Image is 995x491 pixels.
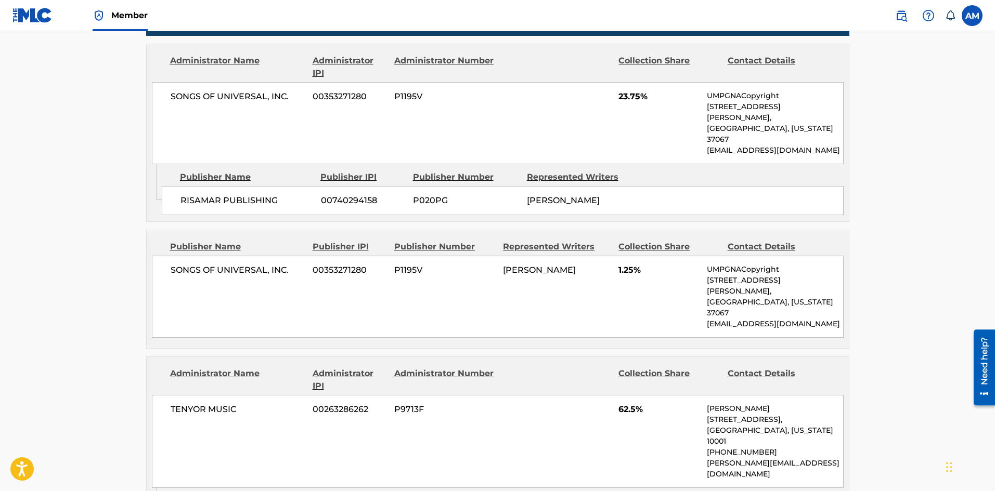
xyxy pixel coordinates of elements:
[945,10,955,21] div: Notifications
[707,447,843,458] p: [PHONE_NUMBER]
[180,194,313,207] span: RISAMAR PUBLISHING
[707,297,843,319] p: [GEOGRAPHIC_DATA], [US_STATE] 37067
[413,171,519,183] div: Publisher Number
[728,55,829,79] div: Contact Details
[618,264,699,276] span: 1.25%
[394,90,495,103] span: P1195V
[171,403,305,416] span: TENYOR MUSIC
[170,367,305,392] div: Administrator Name
[707,319,843,329] p: [EMAIL_ADDRESS][DOMAIN_NAME]
[413,194,519,207] span: P020PG
[728,241,829,253] div: Contact Details
[707,458,843,480] p: [PERSON_NAME][EMAIL_ADDRESS][DOMAIN_NAME]
[93,9,105,22] img: Top Rightsholder
[321,194,405,207] span: 00740294158
[394,367,495,392] div: Administrator Number
[313,264,386,276] span: 00353271280
[962,5,983,26] div: User Menu
[891,5,912,26] a: Public Search
[320,171,405,183] div: Publisher IPI
[313,367,386,392] div: Administrator IPI
[618,367,719,392] div: Collection Share
[527,171,633,183] div: Represented Writers
[171,264,305,276] span: SONGS OF UNIVERSAL, INC.
[394,403,495,416] span: P9713F
[918,5,939,26] div: Help
[313,241,386,253] div: Publisher IPI
[618,241,719,253] div: Collection Share
[707,123,843,145] p: [GEOGRAPHIC_DATA], [US_STATE] 37067
[180,171,313,183] div: Publisher Name
[394,55,495,79] div: Administrator Number
[170,55,305,79] div: Administrator Name
[707,275,843,297] p: [STREET_ADDRESS][PERSON_NAME],
[618,90,699,103] span: 23.75%
[394,264,495,276] span: P1195V
[170,241,305,253] div: Publisher Name
[527,195,600,205] span: [PERSON_NAME]
[12,8,53,23] img: MLC Logo
[503,241,611,253] div: Represented Writers
[313,90,386,103] span: 00353271280
[707,425,843,447] p: [GEOGRAPHIC_DATA], [US_STATE] 10001
[111,9,148,21] span: Member
[618,403,699,416] span: 62.5%
[707,145,843,156] p: [EMAIL_ADDRESS][DOMAIN_NAME]
[922,9,935,22] img: help
[313,55,386,79] div: Administrator IPI
[966,326,995,409] iframe: Resource Center
[728,367,829,392] div: Contact Details
[707,264,843,275] p: UMPGNACopyright
[171,90,305,103] span: SONGS OF UNIVERSAL, INC.
[503,265,576,275] span: [PERSON_NAME]
[707,403,843,414] p: [PERSON_NAME]
[707,101,843,123] p: [STREET_ADDRESS][PERSON_NAME],
[618,55,719,79] div: Collection Share
[394,241,495,253] div: Publisher Number
[946,452,952,483] div: Drag
[707,414,843,425] p: [STREET_ADDRESS],
[943,441,995,491] iframe: Chat Widget
[313,403,386,416] span: 00263286262
[895,9,908,22] img: search
[707,90,843,101] p: UMPGNACopyright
